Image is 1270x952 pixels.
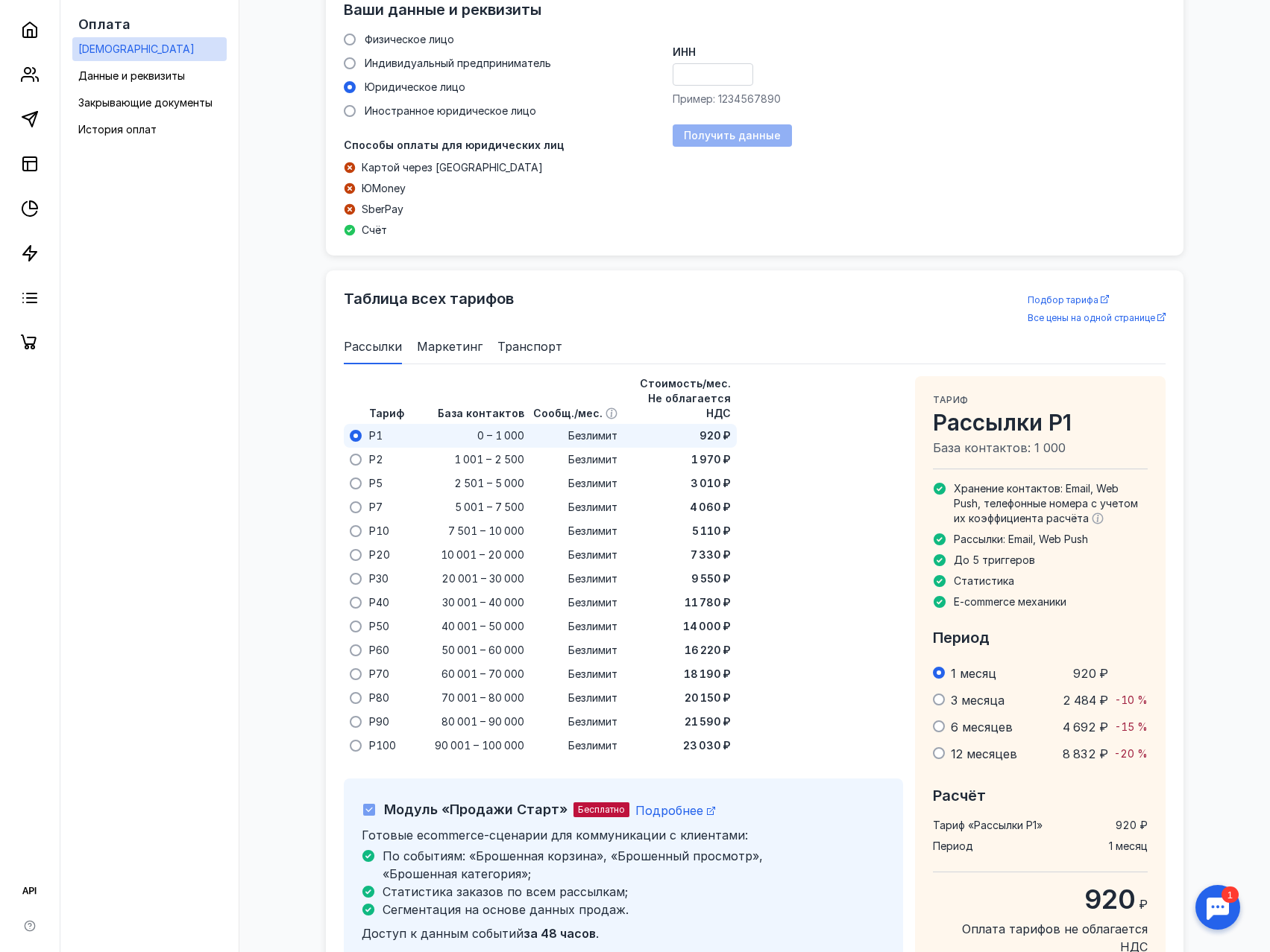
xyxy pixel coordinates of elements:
span: 1 месяц [1109,839,1148,854]
span: Безлимит [568,548,617,562]
span: P60 [369,643,389,658]
span: Безлимит [568,691,617,705]
span: P40 [369,595,389,610]
span: 920 ₽ [700,428,731,443]
span: P10 [369,524,389,539]
a: Данные и реквизиты [72,64,227,88]
span: Тариф « Рассылки P1 » [933,818,1043,833]
span: 40 001 – 50 000 [441,619,524,634]
span: 18 190 ₽ [684,667,731,682]
span: 920 ₽ [1116,818,1148,833]
span: -15 % [1115,720,1148,733]
span: 90 001 – 100 000 [435,738,524,753]
span: 20 001 – 30 000 [441,571,524,586]
span: По событиям: «Брошенная корзина», «Брошенный просмотр», «Брошенная категория»; [383,848,763,881]
span: 8 832 ₽ [1063,746,1108,761]
span: P5 [369,476,383,491]
span: P80 [369,691,389,705]
span: P50 [369,619,389,634]
span: Сегментация на основе данных продаж. [383,902,629,917]
a: [DEMOGRAPHIC_DATA] [72,37,227,61]
span: 11 780 ₽ [685,595,731,610]
span: 30 001 – 40 000 [442,595,524,610]
span: 4 060 ₽ [690,500,731,515]
span: Безлимит [568,476,617,491]
span: Картой через [GEOGRAPHIC_DATA] [362,160,543,175]
span: Безлимит [568,500,617,515]
a: История оплат [72,118,227,142]
span: 14 000 ₽ [683,619,731,634]
span: 20 150 ₽ [685,691,731,705]
span: P70 [369,667,389,682]
span: Безлимит [568,595,617,610]
span: Безлимит [568,738,617,753]
span: Статистика [954,574,1014,587]
span: Счёт [362,223,387,238]
span: 2 501 – 5 000 [454,476,524,491]
span: -20 % [1114,747,1148,760]
span: 920 ₽ [1073,666,1108,681]
span: Безлимит [568,667,617,682]
span: 5 110 ₽ [692,524,731,539]
span: Иностранное юридическое лицо [365,104,536,117]
span: 1 001 – 2 500 [454,452,524,467]
span: Бесплатно [578,804,625,815]
span: -10 % [1115,694,1148,706]
span: [DEMOGRAPHIC_DATA] [78,42,195,55]
span: 1 970 ₽ [691,452,731,467]
span: ЮMoney [362,181,406,196]
span: Рассылки: Email, Web Push [954,533,1088,545]
span: Физическое лицо [365,33,454,45]
div: 1 [34,9,51,25]
span: 4 692 ₽ [1063,720,1108,734]
span: Данные и реквизиты [78,69,185,82]
span: ИНН [673,47,696,57]
span: Период [933,629,990,647]
span: 7 330 ₽ [691,548,731,562]
span: P2 [369,452,383,467]
span: Статистика заказов по всем рассылкам; [383,884,628,899]
span: Безлимит [568,571,617,586]
span: Ваши данные и реквизиты [344,1,541,19]
span: 9 550 ₽ [691,571,731,586]
span: P30 [369,571,389,586]
span: Маркетинг [417,337,482,355]
span: Подробнее [635,803,703,818]
span: P1 [369,428,383,443]
span: 10 001 – 20 000 [441,548,524,562]
span: Расчёт [933,787,986,805]
span: Безлимит [568,619,617,634]
span: SberPay [362,202,403,217]
a: Все цены на одной странице [1028,311,1166,326]
span: Транспорт [497,337,562,355]
span: Тариф [933,394,969,405]
span: Рассылки P1 [933,409,1148,436]
span: Юридическое лицо [365,80,465,93]
a: Закрывающие документы [72,91,227,115]
span: 1 месяц [951,666,996,681]
div: Пример: 1234567890 [673,92,1166,107]
span: Безлимит [568,714,617,729]
span: P7 [369,500,383,515]
span: Подбор тарифа [1028,294,1098,305]
span: Модуль «Продажи Старт» [384,802,568,817]
span: 3 010 ₽ [691,476,731,491]
span: Безлимит [568,428,617,443]
span: Сообщ./мес. [533,407,603,419]
span: P90 [369,714,389,729]
span: P20 [369,548,390,562]
span: 80 001 – 90 000 [441,714,524,729]
b: за 48 часов [524,926,596,941]
span: База контактов [438,407,524,419]
span: 50 001 – 60 000 [441,643,524,658]
span: Тариф [369,407,404,419]
span: Все цены на одной странице [1028,312,1155,323]
span: Таблица всех тарифов [344,290,514,308]
span: 5 001 – 7 500 [455,500,524,515]
span: Индивидуальный предприниматель [365,57,551,69]
span: Готовые ecommerce-сценарии для коммуникации с клиентами: [362,828,748,842]
span: 7 501 – 10 000 [448,524,524,539]
span: 23 030 ₽ [683,738,731,753]
span: ₽ [1139,897,1148,912]
span: Способы оплаты для юридических лиц [344,139,564,151]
